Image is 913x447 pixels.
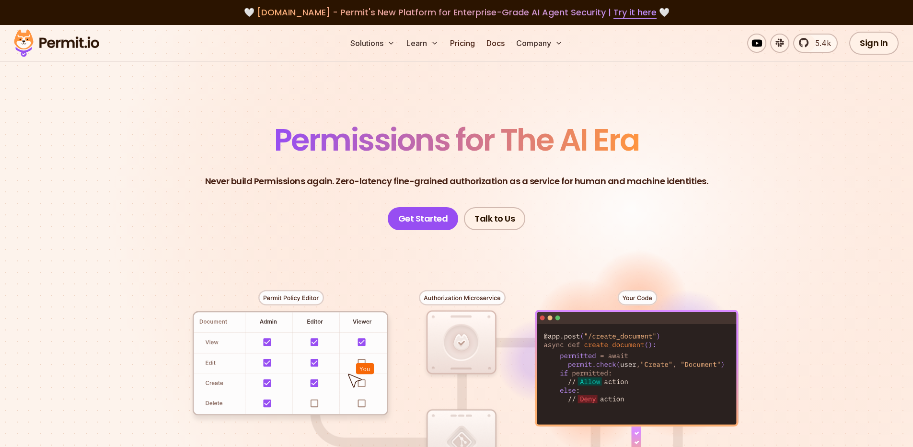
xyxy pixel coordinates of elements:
a: Get Started [388,207,459,230]
a: Docs [483,34,509,53]
a: Pricing [446,34,479,53]
a: Try it here [613,6,657,19]
button: Solutions [347,34,399,53]
a: Sign In [849,32,899,55]
a: 5.4k [793,34,838,53]
div: 🤍 🤍 [23,6,890,19]
p: Never build Permissions again. Zero-latency fine-grained authorization as a service for human and... [205,175,708,188]
a: Talk to Us [464,207,525,230]
img: Permit logo [10,27,104,59]
span: 5.4k [809,37,831,49]
span: Permissions for The AI Era [274,118,639,161]
button: Company [512,34,566,53]
button: Learn [403,34,442,53]
span: [DOMAIN_NAME] - Permit's New Platform for Enterprise-Grade AI Agent Security | [257,6,657,18]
